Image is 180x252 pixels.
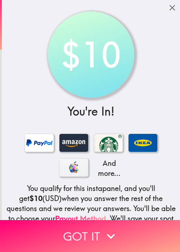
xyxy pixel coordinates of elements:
[5,103,177,120] h3: You're In!
[51,15,131,94] div: $10
[55,214,106,223] a: Payout Method
[30,194,42,203] b: $10
[94,158,123,178] p: And more...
